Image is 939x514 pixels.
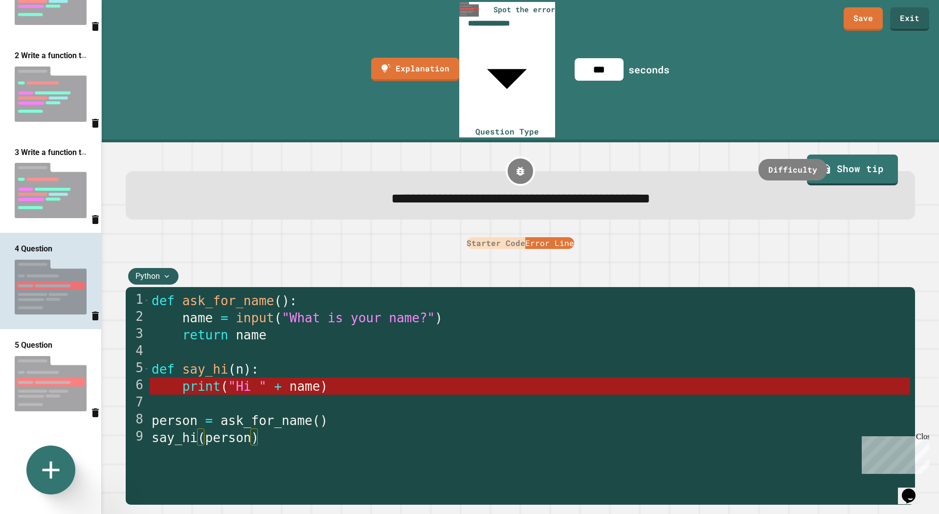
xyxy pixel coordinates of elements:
span: ( [198,430,205,445]
span: ask_for_name [182,293,274,308]
a: Explanation [371,58,459,81]
span: ) [320,413,328,428]
a: Exit [890,7,929,31]
span: 4 Question [15,244,52,253]
span: : [251,362,259,377]
span: ( [274,293,282,308]
div: 9 [126,429,150,446]
button: Starter Code [467,237,525,249]
iframe: chat widget [858,432,929,474]
div: Chat with us now!Close [4,4,67,62]
span: ( [221,379,228,394]
span: 2 Write a function that says (return, not print) hi to the person whose name is in the name varia... [15,50,496,60]
span: 3 Write a function that returns a statement that describes the food using the given color. Exampl... [15,147,545,157]
span: = [221,311,228,325]
button: Error Line [525,237,574,249]
div: seconds [628,62,670,77]
div: 5 [126,360,150,378]
button: Delete question [89,402,101,421]
button: Delete question [89,113,101,132]
span: ) [320,379,328,394]
div: 8 [126,412,150,429]
span: ( [228,362,236,377]
div: Difficulty [759,159,827,180]
img: ide-error-thumbnail.png [459,2,478,17]
span: ) [251,430,259,445]
span: ) [282,293,290,308]
a: Show tip [807,155,898,186]
span: ( [274,311,282,325]
span: return [182,328,228,342]
div: 3 [126,326,150,343]
span: name [182,311,213,325]
span: person [152,413,198,428]
div: 6 [126,378,150,395]
span: say_hi [152,430,198,445]
span: : [290,293,297,308]
button: Delete question [89,306,101,325]
div: Platform [124,236,917,249]
div: 2 [126,309,150,326]
button: Delete question [89,210,101,228]
span: input [236,311,274,325]
span: = [205,413,213,428]
iframe: chat widget [898,475,929,504]
span: person [205,430,251,445]
span: name [236,328,267,342]
div: 1 [126,292,150,309]
span: name [290,379,320,394]
span: Toggle code folding, rows 1 through 3 [144,292,149,309]
span: ) [244,362,251,377]
span: say_hi [182,362,228,377]
button: Delete question [89,17,101,35]
span: 5 Question [15,340,52,350]
span: Toggle code folding, rows 5 through 6 [144,360,149,378]
span: ) [435,311,443,325]
span: def [152,362,175,377]
span: def [152,293,175,308]
span: "Hi " [228,379,267,394]
span: print [182,379,221,394]
span: "What is your name?" [282,311,435,325]
span: n [236,362,244,377]
span: Question Type [475,126,539,136]
span: ask_for_name [221,413,313,428]
span: Python [135,270,160,282]
span: + [274,379,282,394]
a: Save [844,7,883,31]
span: Spot the error [493,4,555,15]
div: 4 [126,343,150,360]
span: ( [313,413,320,428]
div: 7 [126,395,150,412]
